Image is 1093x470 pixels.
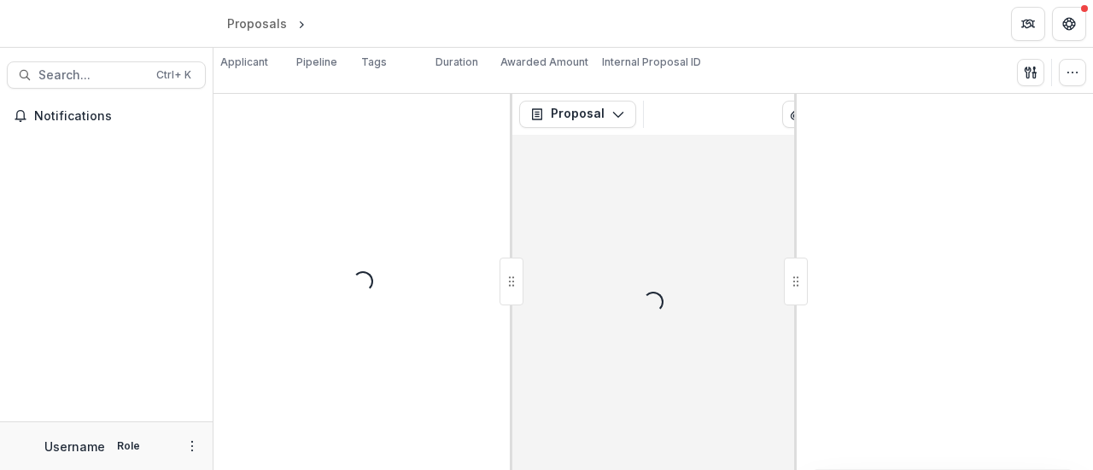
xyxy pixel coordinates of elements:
[500,55,588,70] p: Awarded Amount
[220,11,294,36] a: Proposals
[1011,7,1045,41] button: Partners
[38,68,146,83] span: Search...
[1052,7,1086,41] button: Get Help
[44,438,105,455] p: Username
[7,61,206,89] button: Search...
[602,55,701,70] p: Internal Proposal ID
[182,436,202,456] button: More
[220,55,268,70] p: Applicant
[227,15,287,32] div: Proposals
[519,101,636,128] button: Proposal
[153,66,195,84] div: Ctrl + K
[34,109,199,124] span: Notifications
[296,55,337,70] p: Pipeline
[435,55,478,70] p: Duration
[782,101,810,128] button: View Attached Files
[7,102,206,130] button: Notifications
[112,438,145,454] p: Role
[220,11,382,36] nav: breadcrumb
[361,55,387,70] p: Tags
